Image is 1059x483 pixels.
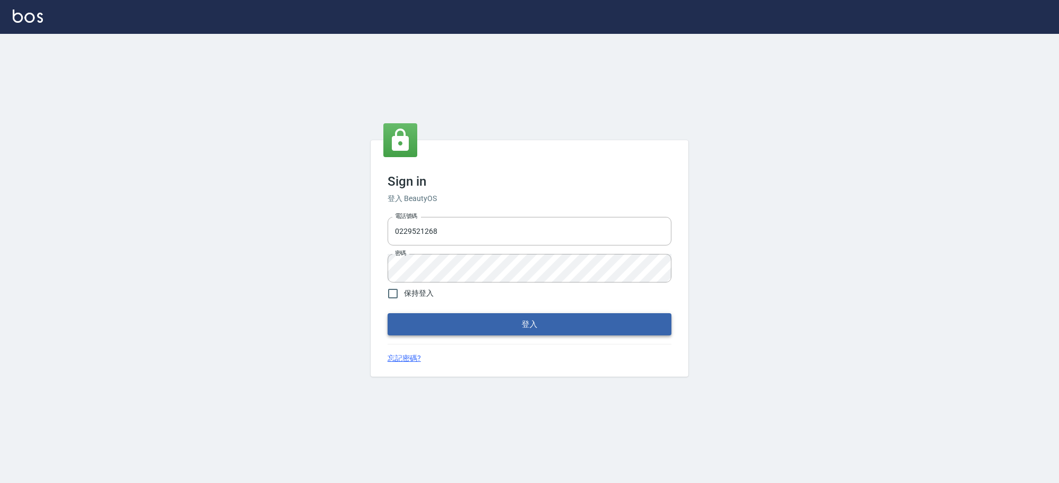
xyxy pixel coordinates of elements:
h3: Sign in [388,174,671,189]
h6: 登入 BeautyOS [388,193,671,204]
a: 忘記密碼? [388,353,421,364]
label: 電話號碼 [395,212,417,220]
button: 登入 [388,313,671,335]
label: 密碼 [395,249,406,257]
span: 保持登入 [404,288,434,299]
img: Logo [13,10,43,23]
